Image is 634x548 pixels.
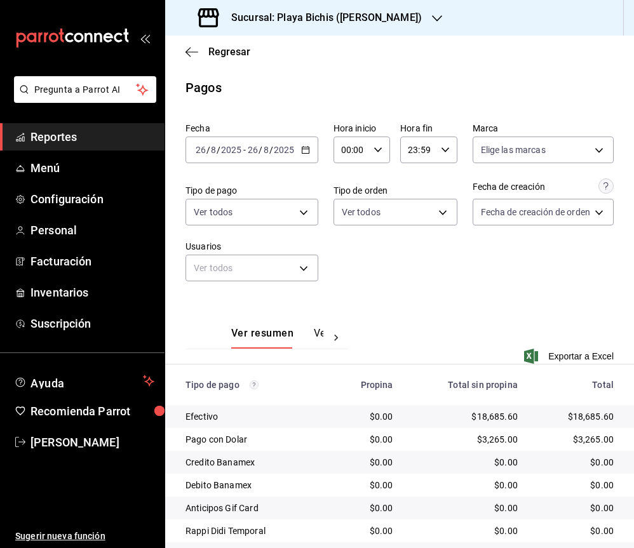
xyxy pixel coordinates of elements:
div: Pagos [185,78,222,97]
span: Suscripción [30,315,154,332]
div: $18,685.60 [414,410,518,423]
div: $0.00 [328,502,393,514]
div: $18,685.60 [538,410,614,423]
div: Efectivo [185,410,308,423]
span: Sugerir nueva función [15,530,154,543]
span: / [217,145,220,155]
span: / [206,145,210,155]
div: navigation tabs [231,327,323,349]
input: -- [195,145,206,155]
span: [PERSON_NAME] [30,434,154,451]
button: Regresar [185,46,250,58]
div: $0.00 [328,479,393,491]
span: Facturación [30,253,154,270]
input: -- [263,145,269,155]
span: Recomienda Parrot [30,403,154,420]
input: -- [210,145,217,155]
span: Configuración [30,190,154,208]
div: $0.00 [538,525,614,537]
input: ---- [273,145,295,155]
div: Anticipos Gif Card [185,502,308,514]
div: $0.00 [414,502,518,514]
div: Tipo de pago [185,380,308,390]
label: Tipo de orden [334,186,457,195]
svg: Los pagos realizados con Pay y otras terminales son montos brutos. [250,380,259,389]
button: open_drawer_menu [140,33,150,43]
h3: Sucursal: Playa Bichis ([PERSON_NAME]) [221,10,422,25]
span: Inventarios [30,284,154,301]
div: Propina [328,380,393,390]
label: Fecha [185,124,318,133]
span: Pregunta a Parrot AI [34,83,137,97]
span: Reportes [30,128,154,145]
span: Fecha de creación de orden [481,206,590,218]
div: $0.00 [538,456,614,469]
span: / [259,145,262,155]
button: Exportar a Excel [527,349,614,364]
div: Fecha de creación [473,180,545,194]
div: Pago con Dolar [185,433,308,446]
a: Pregunta a Parrot AI [9,92,156,105]
div: $0.00 [328,410,393,423]
div: Ver todos [185,255,318,281]
div: $3,265.00 [538,433,614,446]
span: - [243,145,246,155]
input: ---- [220,145,242,155]
div: $3,265.00 [414,433,518,446]
span: Ayuda [30,373,138,389]
span: Menú [30,159,154,177]
div: $0.00 [538,479,614,491]
button: Pregunta a Parrot AI [14,76,156,103]
div: $0.00 [328,456,393,469]
span: Personal [30,222,154,239]
span: Regresar [208,46,250,58]
span: / [269,145,273,155]
label: Hora fin [400,124,457,133]
label: Usuarios [185,242,318,251]
div: $0.00 [538,502,614,514]
label: Hora inicio [334,124,390,133]
span: Elige las marcas [481,144,546,156]
div: Total sin propina [414,380,518,390]
button: Ver resumen [231,327,293,349]
div: $0.00 [414,456,518,469]
button: Ver pagos [314,327,361,349]
div: $0.00 [414,525,518,537]
span: Ver todos [194,206,233,218]
label: Marca [473,124,614,133]
div: Total [538,380,614,390]
span: Ver todos [342,206,381,218]
div: $0.00 [328,525,393,537]
div: Rappi Didi Temporal [185,525,308,537]
div: $0.00 [328,433,393,446]
div: $0.00 [414,479,518,491]
div: Debito Banamex [185,479,308,491]
label: Tipo de pago [185,186,318,195]
input: -- [247,145,259,155]
div: Credito Banamex [185,456,308,469]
